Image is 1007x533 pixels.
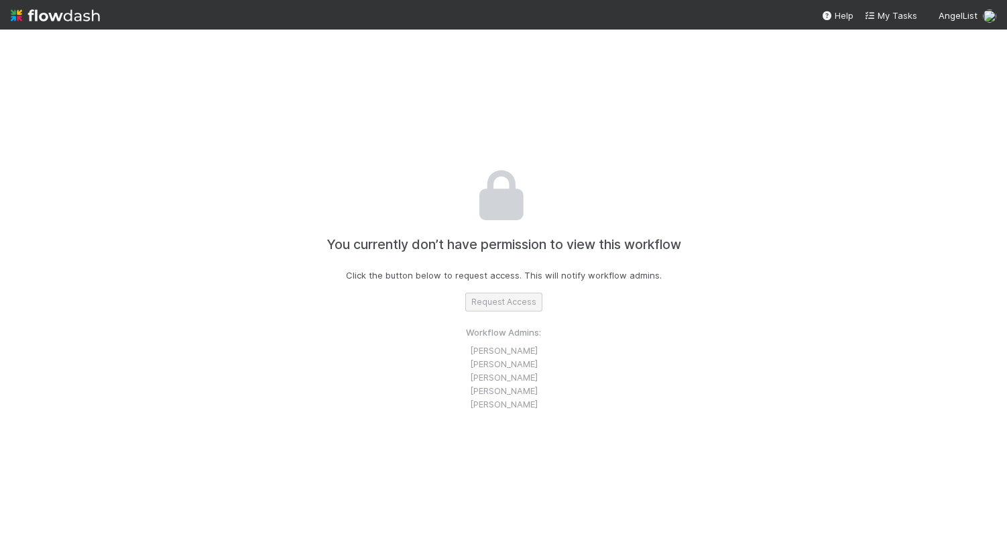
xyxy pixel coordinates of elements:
img: avatar_4aa8e4fd-f2b7-45ba-a6a5-94a913ad1fe4.png [983,9,996,23]
li: [PERSON_NAME] [466,344,541,357]
li: [PERSON_NAME] [466,371,541,384]
button: Request Access [465,293,542,311]
span: AngelList [939,10,978,21]
p: Click the button below to request access. This will notify workflow admins. [346,269,662,282]
div: Help [821,9,853,22]
li: [PERSON_NAME] [466,357,541,371]
h6: Workflow Admins: [466,328,541,338]
a: My Tasks [864,9,917,22]
h4: You currently don’t have permission to view this workflow [327,237,681,252]
li: [PERSON_NAME] [466,384,541,397]
span: My Tasks [864,10,917,21]
li: [PERSON_NAME] [466,397,541,411]
img: logo-inverted-e16ddd16eac7371096b0.svg [11,4,100,27]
